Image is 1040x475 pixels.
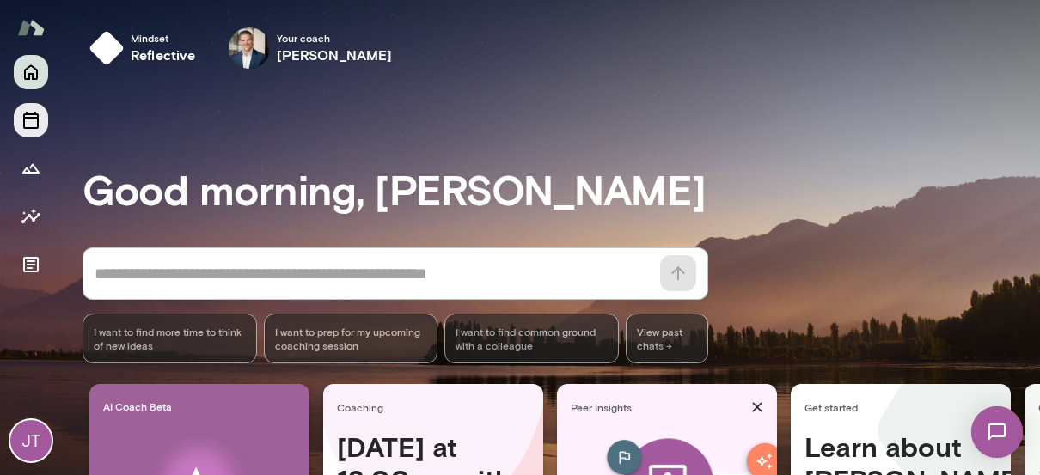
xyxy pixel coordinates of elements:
[456,325,608,352] span: I want to find common ground with a colleague
[14,247,48,282] button: Documents
[277,45,393,65] h6: [PERSON_NAME]
[571,400,744,414] span: Peer Insights
[94,325,246,352] span: I want to find more time to think of new ideas
[14,103,48,137] button: Sessions
[277,31,393,45] span: Your coach
[131,31,196,45] span: Mindset
[14,199,48,234] button: Insights
[264,314,438,363] div: I want to prep for my upcoming coaching session
[217,21,405,76] div: Mark ZschockeYour coach[PERSON_NAME]
[14,151,48,186] button: Growth Plan
[10,420,52,461] div: JT
[626,314,708,363] span: View past chats ->
[275,325,427,352] span: I want to prep for my upcoming coaching session
[83,21,210,76] button: Mindsetreflective
[103,399,303,413] span: AI Coach Beta
[337,400,536,414] span: Coaching
[89,31,124,65] img: mindset
[229,27,270,69] img: Mark Zschocke
[131,45,196,65] h6: reflective
[14,55,48,89] button: Home
[83,314,257,363] div: I want to find more time to think of new ideas
[17,11,45,44] img: Mento
[83,165,1040,213] h3: Good morning, [PERSON_NAME]
[804,400,1004,414] span: Get started
[444,314,619,363] div: I want to find common ground with a colleague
